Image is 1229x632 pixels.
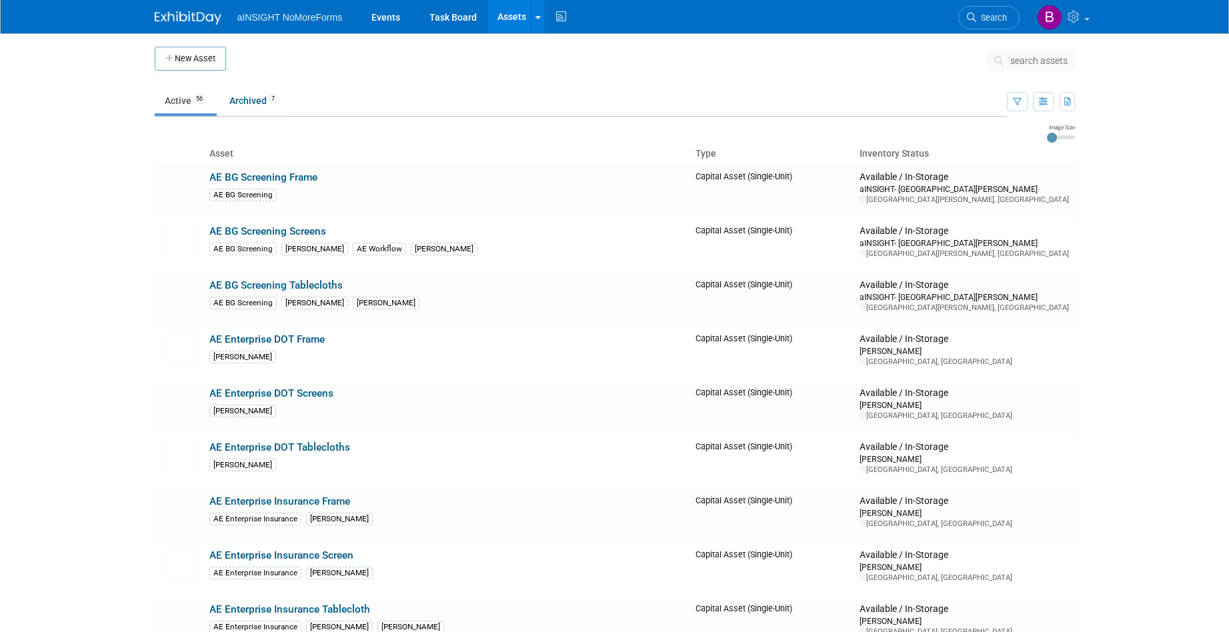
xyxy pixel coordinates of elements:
[1037,5,1062,30] img: Ben Ross
[860,279,1069,291] div: Available / In-Storage
[860,549,1069,561] div: Available / In-Storage
[209,441,350,453] a: AE Enterprise DOT Tablecloths
[209,459,276,471] div: [PERSON_NAME]
[155,88,217,113] a: Active56
[860,465,1069,475] div: [GEOGRAPHIC_DATA], [GEOGRAPHIC_DATA]
[209,603,370,615] a: AE Enterprise Insurance Tablecloth
[209,387,333,399] a: AE Enterprise DOT Screens
[209,189,277,201] div: AE BG Screening
[690,544,855,598] td: Capital Asset (Single-Unit)
[209,225,326,237] a: AE BG Screening Screens
[860,333,1069,345] div: Available / In-Storage
[411,243,477,255] div: [PERSON_NAME]
[690,220,855,274] td: Capital Asset (Single-Unit)
[219,88,289,113] a: Archived7
[690,328,855,382] td: Capital Asset (Single-Unit)
[690,490,855,544] td: Capital Asset (Single-Unit)
[860,519,1069,529] div: [GEOGRAPHIC_DATA], [GEOGRAPHIC_DATA]
[209,297,277,309] div: AE BG Screening
[155,47,226,71] button: New Asset
[209,549,353,561] a: AE Enterprise Insurance Screen
[690,382,855,436] td: Capital Asset (Single-Unit)
[860,303,1069,313] div: [GEOGRAPHIC_DATA][PERSON_NAME], [GEOGRAPHIC_DATA]
[976,13,1007,23] span: Search
[860,561,1069,573] div: [PERSON_NAME]
[860,495,1069,507] div: Available / In-Storage
[860,615,1069,627] div: [PERSON_NAME]
[860,411,1069,421] div: [GEOGRAPHIC_DATA], [GEOGRAPHIC_DATA]
[860,183,1069,195] div: aINSIGHT- [GEOGRAPHIC_DATA][PERSON_NAME]
[860,237,1069,249] div: aINSIGHT- [GEOGRAPHIC_DATA][PERSON_NAME]
[860,387,1069,399] div: Available / In-Storage
[209,513,301,525] div: AE Enterprise Insurance
[209,243,277,255] div: AE BG Screening
[192,94,207,104] span: 56
[690,436,855,490] td: Capital Asset (Single-Unit)
[209,405,276,417] div: [PERSON_NAME]
[958,6,1020,29] a: Search
[209,567,301,579] div: AE Enterprise Insurance
[209,279,343,291] a: AE BG Screening Tablecloths
[860,507,1069,519] div: [PERSON_NAME]
[690,143,855,165] th: Type
[860,573,1069,583] div: [GEOGRAPHIC_DATA], [GEOGRAPHIC_DATA]
[860,357,1069,367] div: [GEOGRAPHIC_DATA], [GEOGRAPHIC_DATA]
[237,12,343,23] span: aINSIGHT NoMoreForms
[1010,55,1068,66] span: search assets
[860,345,1069,357] div: [PERSON_NAME]
[860,399,1069,411] div: [PERSON_NAME]
[281,243,348,255] div: [PERSON_NAME]
[155,11,221,25] img: ExhibitDay
[860,441,1069,453] div: Available / In-Storage
[209,333,325,345] a: AE Enterprise DOT Frame
[209,171,317,183] a: AE BG Screening Frame
[204,143,690,165] th: Asset
[860,195,1069,205] div: [GEOGRAPHIC_DATA][PERSON_NAME], [GEOGRAPHIC_DATA]
[267,94,279,104] span: 7
[209,351,276,363] div: [PERSON_NAME]
[306,513,373,525] div: [PERSON_NAME]
[690,165,855,220] td: Capital Asset (Single-Unit)
[987,50,1075,71] button: search assets
[860,453,1069,465] div: [PERSON_NAME]
[1047,123,1075,131] div: Image Size
[860,171,1069,183] div: Available / In-Storage
[860,225,1069,237] div: Available / In-Storage
[860,291,1069,303] div: aINSIGHT- [GEOGRAPHIC_DATA][PERSON_NAME]
[860,249,1069,259] div: [GEOGRAPHIC_DATA][PERSON_NAME], [GEOGRAPHIC_DATA]
[860,603,1069,615] div: Available / In-Storage
[306,567,373,579] div: [PERSON_NAME]
[209,495,350,507] a: AE Enterprise Insurance Frame
[281,297,348,309] div: [PERSON_NAME]
[353,243,406,255] div: AE Workflow
[353,297,419,309] div: [PERSON_NAME]
[690,274,855,328] td: Capital Asset (Single-Unit)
